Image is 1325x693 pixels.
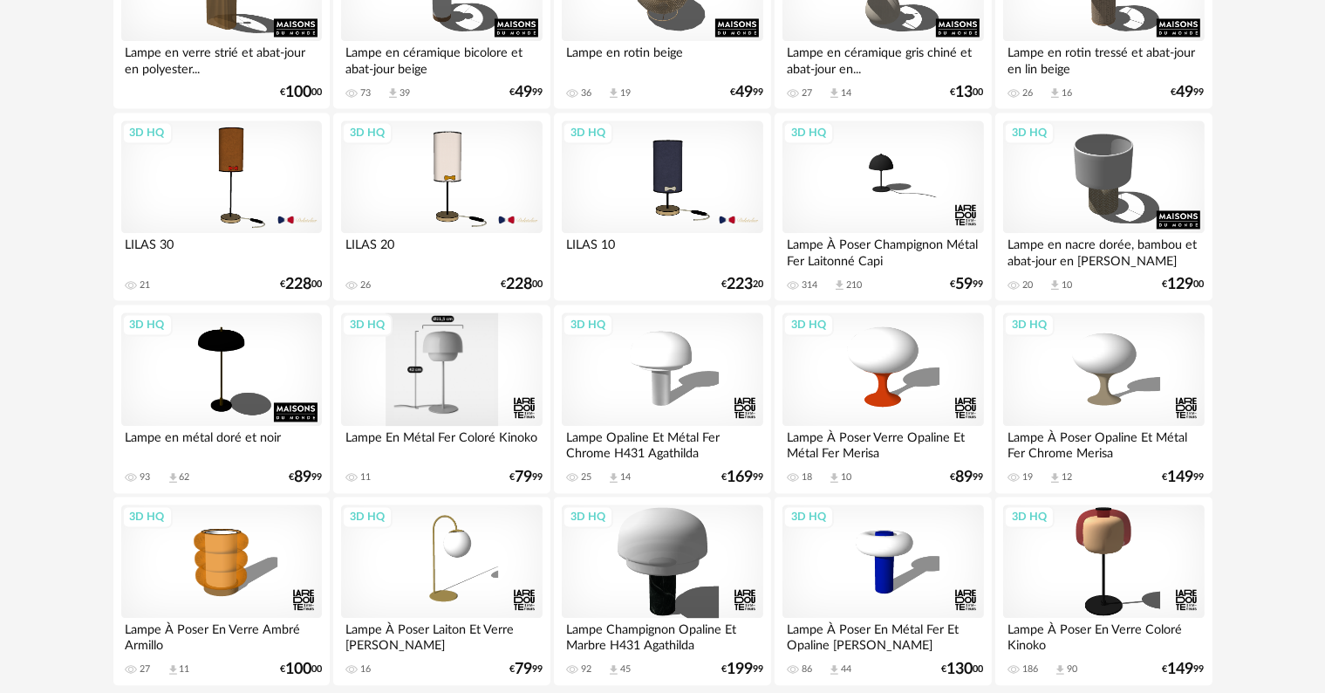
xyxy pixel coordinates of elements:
[289,471,322,484] div: € 99
[285,86,311,99] span: 100
[846,279,862,292] div: 210
[1003,233,1204,268] div: Lampe en nacre dorée, bambou et abat-jour en [PERSON_NAME]
[113,305,330,493] a: 3D HQ Lampe en métal doré et noir 93 Download icon 62 €8999
[360,279,371,292] div: 26
[1168,471,1194,484] span: 149
[562,233,762,268] div: LILAS 10
[113,497,330,685] a: 3D HQ Lampe À Poser En Verre Ambré Armillo 27 Download icon 11 €10000
[360,471,371,484] div: 11
[828,663,841,676] span: Download icon
[341,618,542,653] div: Lampe À Poser Laiton Et Verre [PERSON_NAME]
[947,663,973,676] span: 130
[1004,313,1055,336] div: 3D HQ
[802,471,812,484] div: 18
[501,278,543,291] div: € 00
[828,86,841,99] span: Download icon
[783,313,834,336] div: 3D HQ
[122,121,173,144] div: 3D HQ
[563,121,613,144] div: 3D HQ
[341,426,542,461] div: Lampe En Métal Fer Coloré Kinoko
[1003,426,1204,461] div: Lampe À Poser Opaline Et Métal Fer Chrome Merisa
[1004,505,1055,528] div: 3D HQ
[727,663,753,676] span: 199
[1022,279,1033,292] div: 20
[509,663,543,676] div: € 99
[775,305,991,493] a: 3D HQ Lampe À Poser Verre Opaline Et Métal Fer Merisa 18 Download icon 10 €8999
[828,471,841,484] span: Download icon
[581,87,591,99] div: 36
[562,618,762,653] div: Lampe Champignon Opaline Et Marbre H431 Agathilda
[285,663,311,676] span: 100
[1004,121,1055,144] div: 3D HQ
[280,663,322,676] div: € 00
[951,471,984,484] div: € 99
[1048,86,1062,99] span: Download icon
[400,87,410,99] div: 39
[956,471,973,484] span: 89
[386,86,400,99] span: Download icon
[721,278,763,291] div: € 20
[506,278,532,291] span: 228
[180,663,190,676] div: 11
[1067,663,1077,676] div: 90
[342,313,393,336] div: 3D HQ
[620,87,631,99] div: 19
[1163,471,1205,484] div: € 99
[121,233,322,268] div: LILAS 30
[554,305,770,493] a: 3D HQ Lampe Opaline Et Métal Fer Chrome H431 Agathilda 25 Download icon 14 €16999
[342,121,393,144] div: 3D HQ
[554,497,770,685] a: 3D HQ Lampe Champignon Opaline Et Marbre H431 Agathilda 92 Download icon 45 €19999
[1003,618,1204,653] div: Lampe À Poser En Verre Coloré Kinoko
[620,663,631,676] div: 45
[727,278,753,291] span: 223
[782,233,983,268] div: Lampe À Poser Champignon Métal Fer Laitonné Capi
[802,663,812,676] div: 86
[1062,471,1072,484] div: 12
[140,663,151,676] div: 27
[360,663,371,676] div: 16
[294,471,311,484] span: 89
[1054,663,1067,676] span: Download icon
[620,471,631,484] div: 14
[554,113,770,301] a: 3D HQ LILAS 10 €22320
[802,279,817,292] div: 314
[122,505,173,528] div: 3D HQ
[563,505,613,528] div: 3D HQ
[515,471,532,484] span: 79
[775,497,991,685] a: 3D HQ Lampe À Poser En Métal Fer Et Opaline [PERSON_NAME] 86 Download icon 44 €13000
[1171,86,1205,99] div: € 99
[1048,278,1062,292] span: Download icon
[1022,471,1033,484] div: 19
[951,278,984,291] div: € 99
[995,113,1212,301] a: 3D HQ Lampe en nacre dorée, bambou et abat-jour en [PERSON_NAME] 20 Download icon 10 €12900
[783,121,834,144] div: 3D HQ
[581,663,591,676] div: 92
[782,426,983,461] div: Lampe À Poser Verre Opaline Et Métal Fer Merisa
[1048,471,1062,484] span: Download icon
[122,313,173,336] div: 3D HQ
[333,113,550,301] a: 3D HQ LILAS 20 26 €22800
[360,87,371,99] div: 73
[951,86,984,99] div: € 00
[341,233,542,268] div: LILAS 20
[167,471,180,484] span: Download icon
[563,313,613,336] div: 3D HQ
[121,426,322,461] div: Lampe en métal doré et noir
[1003,41,1204,76] div: Lampe en rotin tressé et abat-jour en lin beige
[995,497,1212,685] a: 3D HQ Lampe À Poser En Verre Coloré Kinoko 186 Download icon 90 €14999
[121,618,322,653] div: Lampe À Poser En Verre Ambré Armillo
[1062,87,1072,99] div: 16
[342,505,393,528] div: 3D HQ
[1163,663,1205,676] div: € 99
[1022,663,1038,676] div: 186
[956,86,973,99] span: 13
[581,471,591,484] div: 25
[802,87,812,99] div: 27
[721,471,763,484] div: € 99
[280,278,322,291] div: € 00
[783,505,834,528] div: 3D HQ
[841,663,851,676] div: 44
[333,305,550,493] a: 3D HQ Lampe En Métal Fer Coloré Kinoko 11 €7999
[341,41,542,76] div: Lampe en céramique bicolore et abat-jour beige
[333,497,550,685] a: 3D HQ Lampe À Poser Laiton Et Verre [PERSON_NAME] 16 €7999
